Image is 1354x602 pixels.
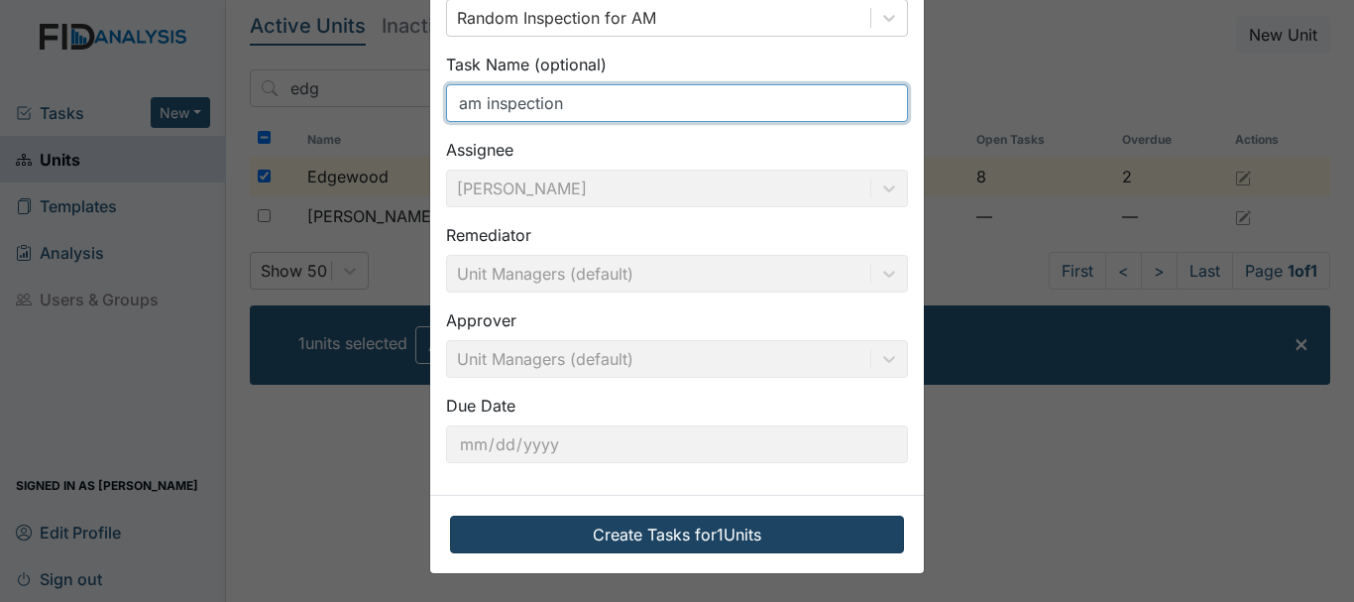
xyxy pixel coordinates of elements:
label: Due Date [446,394,515,418]
div: Random Inspection for AM [457,6,656,30]
label: Approver [446,308,516,332]
label: Assignee [446,138,513,162]
label: Remediator [446,223,531,247]
button: Create Tasks for1Units [450,516,904,553]
label: Task Name (optional) [446,53,607,76]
